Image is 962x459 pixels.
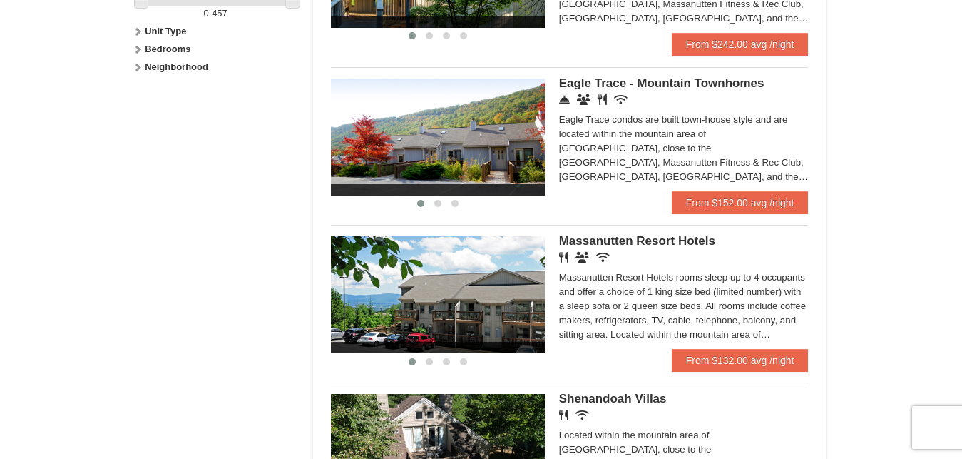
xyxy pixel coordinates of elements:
span: 0 [204,8,209,19]
strong: Unit Type [145,26,186,36]
a: From $152.00 avg /night [672,191,809,214]
i: Banquet Facilities [575,252,589,263]
a: From $242.00 avg /night [672,33,809,56]
i: Concierge Desk [559,94,570,105]
i: Restaurant [559,410,568,420]
strong: Neighborhood [145,61,208,72]
i: Wireless Internet (free) [575,410,589,420]
i: Conference Facilities [577,94,590,105]
div: Massanutten Resort Hotels rooms sleep up to 4 occupants and offer a choice of 1 king size bed (li... [559,271,809,342]
label: - [136,6,295,21]
i: Wireless Internet (free) [614,94,628,105]
i: Restaurant [559,252,568,263]
strong: Bedrooms [145,44,190,54]
div: Eagle Trace condos are built town-house style and are located within the mountain area of [GEOGRA... [559,113,809,184]
span: Shenandoah Villas [559,392,667,405]
a: From $132.00 avg /night [672,349,809,372]
span: Eagle Trace - Mountain Townhomes [559,76,764,90]
span: Massanutten Resort Hotels [559,234,715,248]
span: 457 [212,8,227,19]
i: Wireless Internet (free) [596,252,610,263]
i: Restaurant [598,94,607,105]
